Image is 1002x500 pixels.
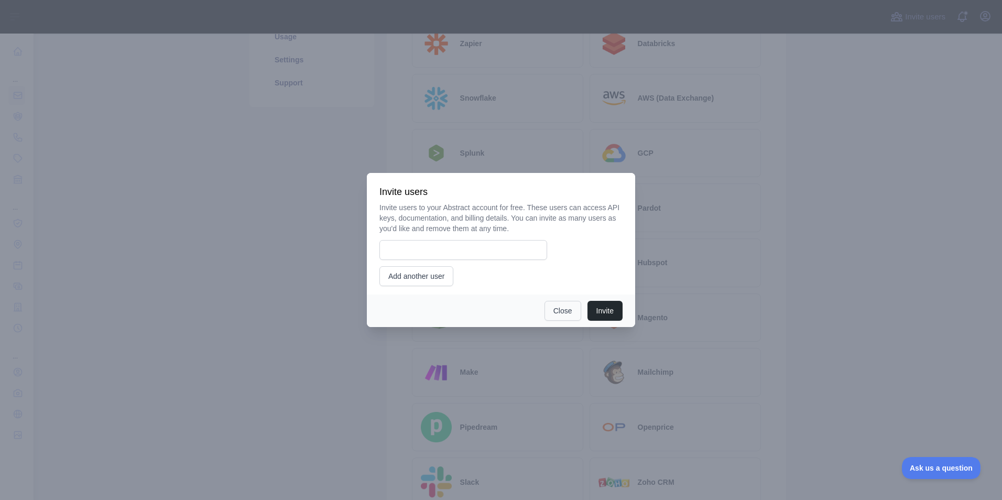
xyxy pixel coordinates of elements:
button: Close [544,301,581,321]
button: Add another user [379,266,453,286]
iframe: Toggle Customer Support [902,457,981,479]
h3: Invite users [379,186,623,198]
p: Invite users to your Abstract account for free. These users can access API keys, documentation, a... [379,202,623,234]
button: Invite [587,301,623,321]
